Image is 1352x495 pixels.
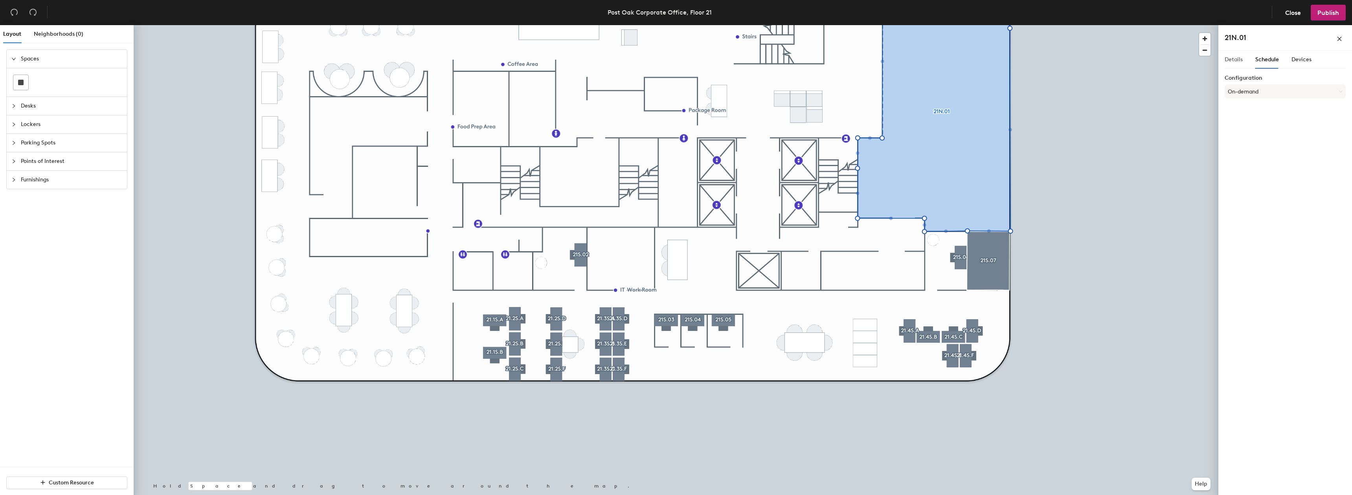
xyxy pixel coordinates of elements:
button: Publish [1311,5,1346,20]
span: collapsed [11,141,16,145]
span: Desks [21,97,122,115]
span: undo [10,8,18,16]
button: Undo (⌘ + Z) [6,5,22,20]
h4: 21N.01 [1225,33,1246,43]
span: Devices [1291,56,1312,63]
span: close [1337,36,1342,42]
span: collapsed [11,159,16,164]
span: collapsed [11,177,16,182]
span: collapsed [11,122,16,127]
span: Details [1225,56,1243,63]
span: Layout [3,31,21,37]
button: Help [1192,478,1211,490]
label: Configuration [1225,75,1346,81]
span: Parking Spots [21,134,122,152]
span: Neighborhoods (0) [34,31,83,37]
span: expanded [11,57,16,61]
span: Spaces [21,50,122,68]
span: collapsed [11,104,16,108]
button: On-demand [1225,84,1346,99]
button: Close [1279,5,1308,20]
span: Schedule [1255,56,1279,63]
span: Points of Interest [21,152,122,170]
span: Publish [1317,9,1339,16]
span: Lockers [21,115,122,133]
span: Furnishings [21,171,122,189]
button: Redo (⌘ + ⇧ + Z) [25,5,41,20]
button: Custom Resource [6,477,127,489]
span: Custom Resource [49,479,94,486]
span: Close [1285,9,1301,16]
div: Post Oak Corporate Office, Floor 21 [608,7,712,17]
